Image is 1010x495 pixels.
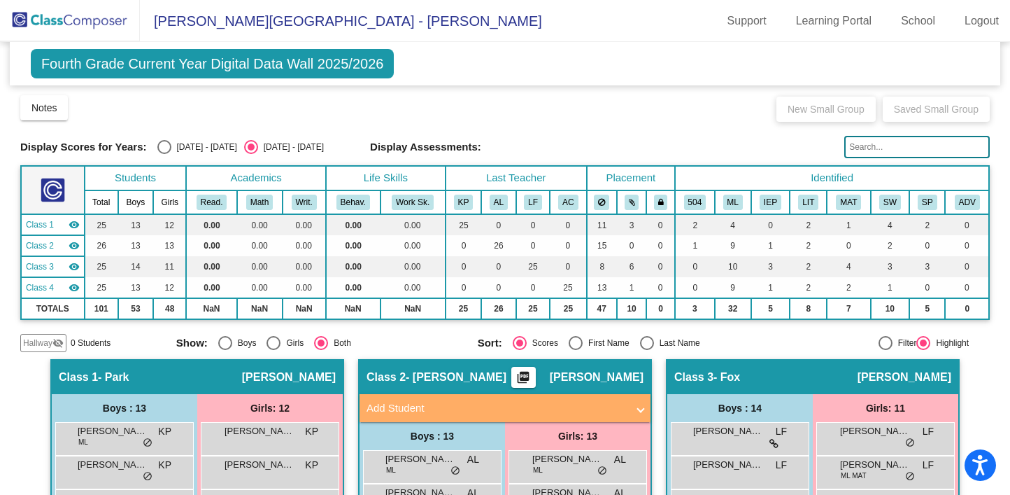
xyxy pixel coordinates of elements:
[675,166,989,190] th: Identified
[336,195,370,210] button: Behav.
[550,370,643,384] span: [PERSON_NAME]
[385,452,455,466] span: [PERSON_NAME]
[153,235,186,256] td: 13
[186,277,236,298] td: 0.00
[827,235,870,256] td: 0
[197,195,227,210] button: Read.
[85,235,118,256] td: 26
[617,256,646,277] td: 6
[550,256,586,277] td: 0
[516,214,550,235] td: 0
[646,235,675,256] td: 0
[237,277,283,298] td: 0.00
[367,370,406,384] span: Class 2
[715,256,751,277] td: 10
[905,471,915,482] span: do_not_disturb_alt
[153,256,186,277] td: 11
[945,190,989,214] th: Advanced Math
[69,282,80,293] mat-icon: visibility
[326,235,380,256] td: 0.00
[478,336,769,350] mat-radio-group: Select an option
[446,190,481,214] th: Kelly Park
[776,424,787,439] span: LF
[283,235,326,256] td: 0.00
[225,424,294,438] span: [PERSON_NAME]
[21,277,85,298] td: Annalise Caudill - Caudill
[505,422,650,450] div: Girls: 13
[892,337,917,349] div: Filter
[481,214,516,235] td: 0
[78,424,148,438] span: [PERSON_NAME]
[478,337,502,349] span: Sort:
[380,256,446,277] td: 0.00
[597,466,607,477] span: do_not_disturb_alt
[515,370,532,390] mat-icon: picture_as_pdf
[69,261,80,272] mat-icon: visibility
[21,298,85,319] td: TOTALS
[654,337,700,349] div: Last Name
[790,298,827,319] td: 8
[326,166,446,190] th: Life Skills
[380,235,446,256] td: 0.00
[776,458,787,473] span: LF
[85,190,118,214] th: Total
[446,277,481,298] td: 0
[21,235,85,256] td: Anny Lee - Lee
[945,298,989,319] td: 0
[52,337,64,349] mat-icon: visibility_off
[328,337,351,349] div: Both
[905,438,915,449] span: do_not_disturb_alt
[386,465,396,475] span: ML
[827,214,870,235] td: 1
[85,214,118,235] td: 25
[813,394,958,422] div: Girls: 11
[380,214,446,235] td: 0.00
[909,298,945,319] td: 5
[360,394,650,422] mat-expansion-panel-header: Add Student
[871,235,910,256] td: 2
[550,298,586,319] td: 25
[890,10,946,32] a: School
[26,218,54,231] span: Class 1
[392,195,434,210] button: Work Sk.
[283,214,326,235] td: 0.00
[481,256,516,277] td: 0
[614,452,626,467] span: AL
[326,277,380,298] td: 0.00
[945,277,989,298] td: 0
[26,260,54,273] span: Class 3
[617,235,646,256] td: 0
[118,214,153,235] td: 13
[158,458,171,473] span: KP
[446,298,481,319] td: 25
[550,214,586,235] td: 0
[516,235,550,256] td: 0
[716,10,778,32] a: Support
[646,214,675,235] td: 0
[617,298,646,319] td: 10
[406,370,506,384] span: - [PERSON_NAME]
[20,95,69,120] button: Notes
[118,190,153,214] th: Boys
[550,235,586,256] td: 0
[237,298,283,319] td: NaN
[52,394,197,422] div: Boys : 13
[751,235,790,256] td: 1
[836,195,861,210] button: MAT
[186,298,236,319] td: NaN
[118,277,153,298] td: 13
[326,256,380,277] td: 0.00
[675,235,714,256] td: 1
[516,190,550,214] th: Lauren Fox
[798,195,818,210] button: LIT
[118,256,153,277] td: 14
[909,256,945,277] td: 3
[118,235,153,256] td: 13
[827,256,870,277] td: 4
[78,437,88,447] span: ML
[713,370,740,384] span: - Fox
[186,235,236,256] td: 0.00
[186,256,236,277] td: 0.00
[945,214,989,235] td: 0
[23,337,52,349] span: Hallway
